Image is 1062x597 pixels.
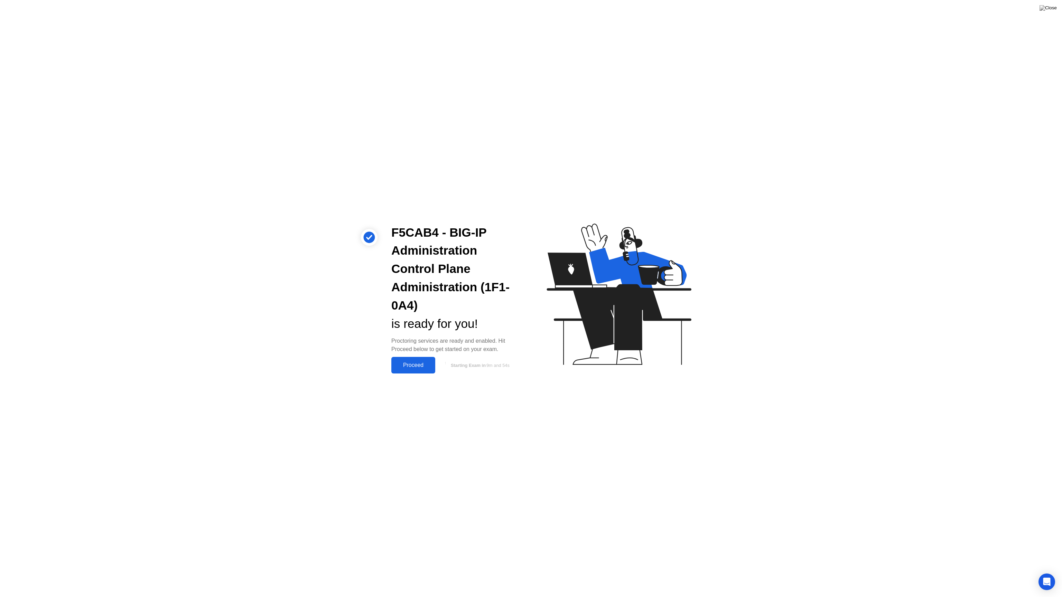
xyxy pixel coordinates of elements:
[391,315,520,333] div: is ready for you!
[1040,5,1057,11] img: Close
[439,359,520,372] button: Starting Exam in9m and 54s
[391,337,520,353] div: Proctoring services are ready and enabled. Hit Proceed below to get started on your exam.
[391,224,520,315] div: F5CAB4 - BIG-IP Administration Control Plane Administration (1F1-0A4)
[391,357,435,373] button: Proceed
[393,362,433,368] div: Proceed
[1038,574,1055,590] div: Open Intercom Messenger
[486,363,510,368] span: 9m and 54s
